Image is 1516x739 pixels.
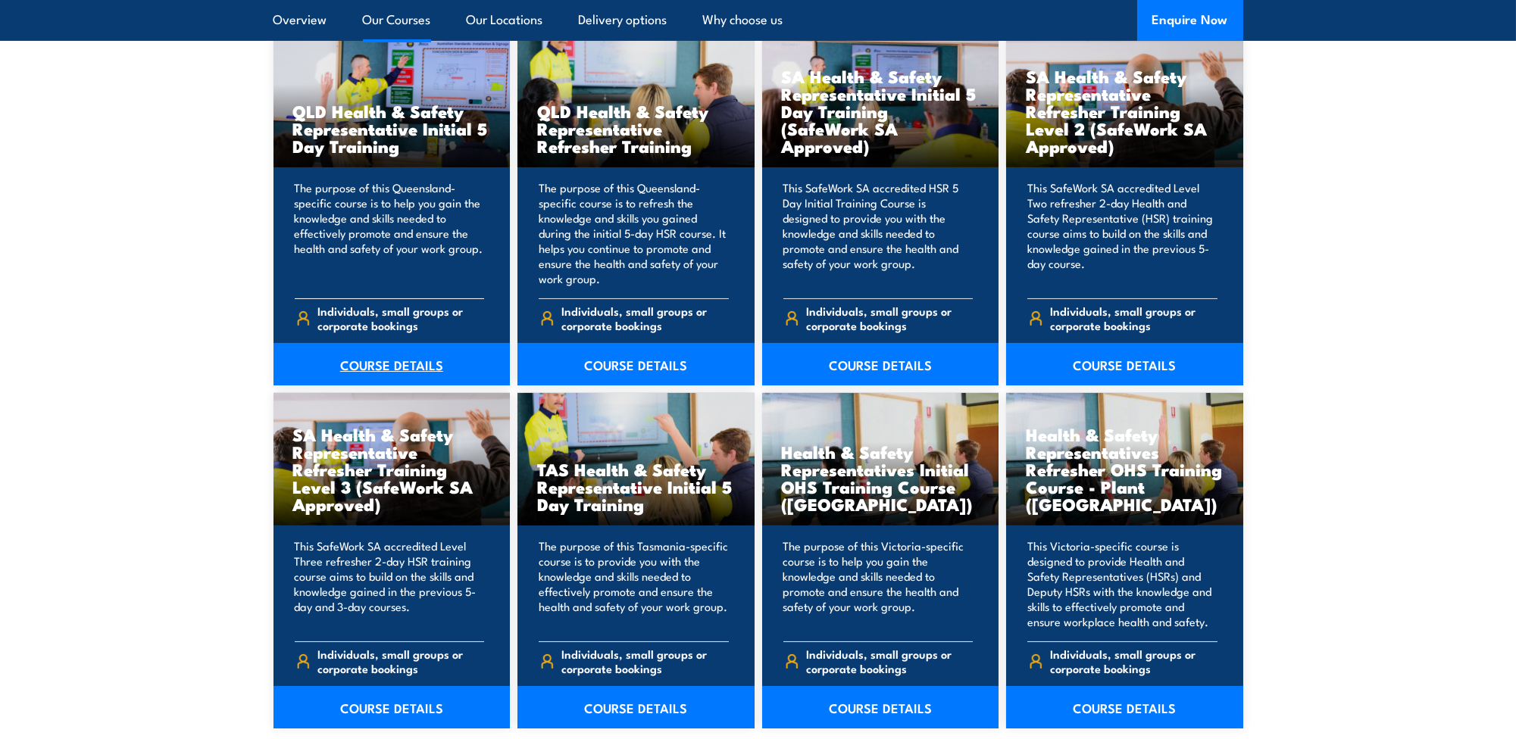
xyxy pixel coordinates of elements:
[762,343,999,385] a: COURSE DETAILS
[1051,647,1217,675] span: Individuals, small groups or corporate bookings
[274,686,511,728] a: COURSE DETAILS
[293,102,491,154] h3: QLD Health & Safety Representative Initial 5 Day Training
[517,686,755,728] a: COURSE DETAILS
[1026,67,1224,154] h3: SA Health & Safety Representative Refresher Training Level 2 (SafeWork SA Approved)
[782,67,980,154] h3: SA Health & Safety Representative Initial 5 Day Training (SafeWork SA Approved)
[317,647,484,675] span: Individuals, small groups or corporate bookings
[517,343,755,385] a: COURSE DETAILS
[317,304,484,332] span: Individuals, small groups or corporate bookings
[1051,304,1217,332] span: Individuals, small groups or corporate bookings
[806,647,973,675] span: Individuals, small groups or corporate bookings
[539,538,729,629] p: The purpose of this Tasmania-specific course is to provide you with the knowledge and skills need...
[295,538,485,629] p: This SafeWork SA accredited Level Three refresher 2-day HSR training course aims to build on the ...
[562,304,729,332] span: Individuals, small groups or corporate bookings
[295,180,485,286] p: The purpose of this Queensland-specific course is to help you gain the knowledge and skills neede...
[539,180,729,286] p: The purpose of this Queensland-specific course is to refresh the knowledge and skills you gained ...
[293,426,491,513] h3: SA Health & Safety Representative Refresher Training Level 3 (SafeWork SA Approved)
[782,443,980,513] h3: Health & Safety Representatives Initial OHS Training Course ([GEOGRAPHIC_DATA])
[806,304,973,332] span: Individuals, small groups or corporate bookings
[1006,343,1243,385] a: COURSE DETAILS
[762,686,999,728] a: COURSE DETAILS
[1027,180,1217,286] p: This SafeWork SA accredited Level Two refresher 2-day Health and Safety Representative (HSR) trai...
[1027,538,1217,629] p: This Victoria-specific course is designed to provide Health and Safety Representatives (HSRs) and...
[274,343,511,385] a: COURSE DETAILS
[1026,426,1224,513] h3: Health & Safety Representatives Refresher OHS Training Course - Plant ([GEOGRAPHIC_DATA])
[537,102,735,154] h3: QLD Health & Safety Representative Refresher Training
[537,460,735,513] h3: TAS Health & Safety Representative Initial 5 Day Training
[1006,686,1243,728] a: COURSE DETAILS
[783,538,974,629] p: The purpose of this Victoria-specific course is to help you gain the knowledge and skills needed ...
[562,647,729,675] span: Individuals, small groups or corporate bookings
[783,180,974,286] p: This SafeWork SA accredited HSR 5 Day Initial Training Course is designed to provide you with the...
